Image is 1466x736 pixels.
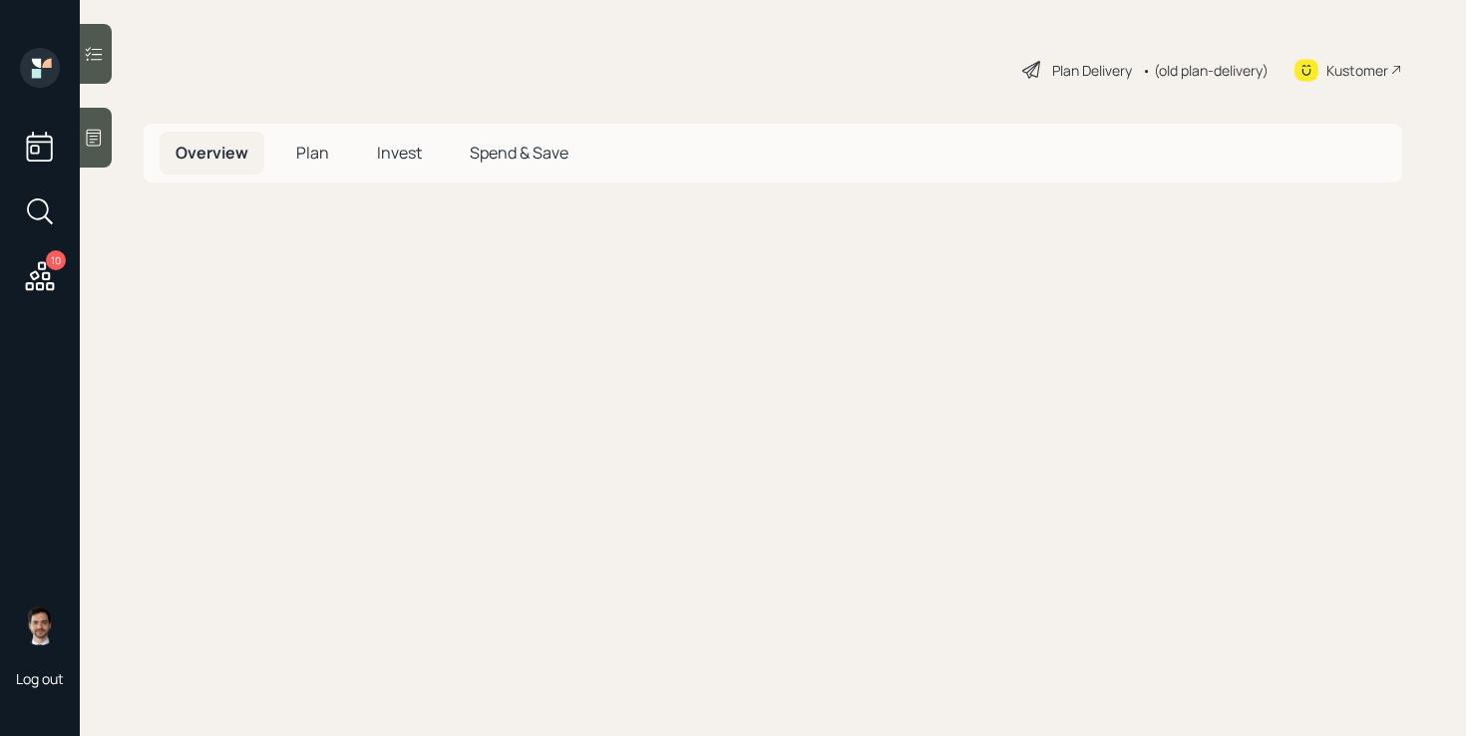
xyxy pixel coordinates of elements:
[470,142,568,164] span: Spend & Save
[20,605,60,645] img: jonah-coleman-headshot.png
[1142,60,1269,81] div: • (old plan-delivery)
[46,250,66,270] div: 10
[1052,60,1132,81] div: Plan Delivery
[16,669,64,688] div: Log out
[377,142,422,164] span: Invest
[296,142,329,164] span: Plan
[1326,60,1388,81] div: Kustomer
[176,142,248,164] span: Overview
